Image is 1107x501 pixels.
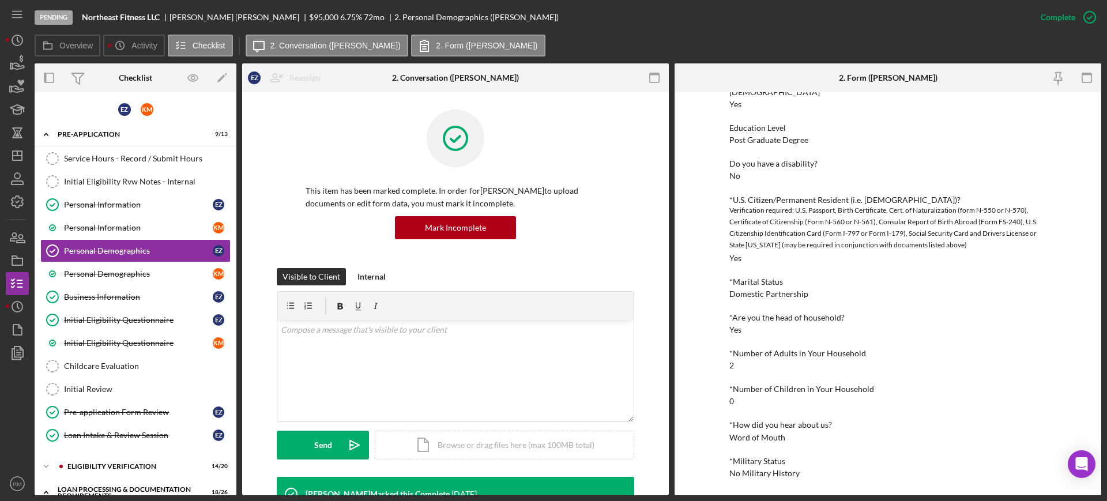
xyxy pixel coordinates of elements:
[395,216,516,239] button: Mark Incomplete
[729,349,1046,358] div: *Number of Adults in Your Household
[40,378,231,401] a: Initial Review
[58,131,199,138] div: Pre-Application
[729,469,800,478] div: No Military History
[729,325,741,334] div: Yes
[392,73,519,82] div: 2. Conversation ([PERSON_NAME])
[103,35,164,56] button: Activity
[67,463,199,470] div: Eligibility Verification
[64,200,213,209] div: Personal Information
[40,308,231,332] a: Initial Eligibility QuestionnaireEZ
[729,123,1046,133] div: Education Level
[213,406,224,418] div: E Z
[309,13,338,22] div: $95,000
[207,463,228,470] div: 14 / 20
[119,73,152,82] div: Checklist
[306,184,605,210] p: This item has been marked complete. In order for [PERSON_NAME] to upload documents or edit form d...
[213,291,224,303] div: E Z
[64,292,213,302] div: Business Information
[277,268,346,285] button: Visible to Client
[729,171,740,180] div: No
[64,385,230,394] div: Initial Review
[451,489,477,499] time: 2025-07-11 14:31
[729,385,1046,394] div: *Number of Children in Your Household
[839,73,937,82] div: 2. Form ([PERSON_NAME])
[729,420,1046,430] div: *How did you hear about us?
[40,285,231,308] a: Business InformationEZ
[394,13,559,22] div: 2. Personal Demographics ([PERSON_NAME])
[35,10,73,25] div: Pending
[40,170,231,193] a: Initial Eligibility Rvw Notes - Internal
[64,154,230,163] div: Service Hours - Record / Submit Hours
[270,41,401,50] label: 2. Conversation ([PERSON_NAME])
[213,245,224,257] div: E Z
[242,66,332,89] button: EZReassign
[340,13,362,22] div: 6.75 %
[248,71,261,84] div: E Z
[357,268,386,285] div: Internal
[82,13,160,22] b: Northeast Fitness LLC
[131,41,157,50] label: Activity
[168,35,233,56] button: Checklist
[207,489,228,496] div: 18 / 26
[40,332,231,355] a: Initial Eligibility QuestionnaireKM
[314,431,332,459] div: Send
[141,103,153,116] div: K M
[283,268,340,285] div: Visible to Client
[729,254,741,263] div: Yes
[64,246,213,255] div: Personal Demographics
[40,401,231,424] a: Pre-application Form ReviewEZ
[213,430,224,441] div: E Z
[40,216,231,239] a: Personal InformationKM
[1029,6,1101,29] button: Complete
[436,41,538,50] label: 2. Form ([PERSON_NAME])
[729,313,1046,322] div: *Are you the head of household?
[59,41,93,50] label: Overview
[425,216,486,239] div: Mark Incomplete
[729,88,1046,97] div: [DEMOGRAPHIC_DATA]
[729,433,785,442] div: Word of Mouth
[1041,6,1075,29] div: Complete
[1068,450,1095,478] div: Open Intercom Messenger
[64,315,213,325] div: Initial Eligibility Questionnaire
[64,408,213,417] div: Pre-application Form Review
[170,13,309,22] div: [PERSON_NAME] [PERSON_NAME]
[64,177,230,186] div: Initial Eligibility Rvw Notes - Internal
[35,35,100,56] button: Overview
[729,361,734,370] div: 2
[64,338,213,348] div: Initial Eligibility Questionnaire
[64,361,230,371] div: Childcare Evaluation
[13,481,22,487] text: RM
[40,147,231,170] a: Service Hours - Record / Submit Hours
[64,269,213,278] div: Personal Demographics
[213,222,224,233] div: K M
[40,355,231,378] a: Childcare Evaluation
[58,486,199,499] div: Loan Processing & Documentation Requirements
[213,268,224,280] div: K M
[729,277,1046,287] div: *Marital Status
[207,131,228,138] div: 9 / 13
[64,431,213,440] div: Loan Intake & Review Session
[213,314,224,326] div: E Z
[364,13,385,22] div: 72 mo
[729,135,808,145] div: Post Graduate Degree
[729,195,1046,205] div: *U.S. Citizen/Permanent Resident (i.e. [DEMOGRAPHIC_DATA])?
[729,397,734,406] div: 0
[352,268,391,285] button: Internal
[277,431,369,459] button: Send
[729,289,808,299] div: Domestic Partnership
[289,66,321,89] div: Reassign
[729,457,1046,466] div: *Military Status
[729,159,1046,168] div: Do you have a disability?
[40,193,231,216] a: Personal InformationEZ
[40,262,231,285] a: Personal DemographicsKM
[40,239,231,262] a: Personal DemographicsEZ
[213,337,224,349] div: K M
[64,223,213,232] div: Personal Information
[40,424,231,447] a: Loan Intake & Review SessionEZ
[6,472,29,495] button: RM
[246,35,408,56] button: 2. Conversation ([PERSON_NAME])
[729,100,741,109] div: Yes
[306,489,450,499] div: [PERSON_NAME] Marked this Complete
[193,41,225,50] label: Checklist
[118,103,131,116] div: E Z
